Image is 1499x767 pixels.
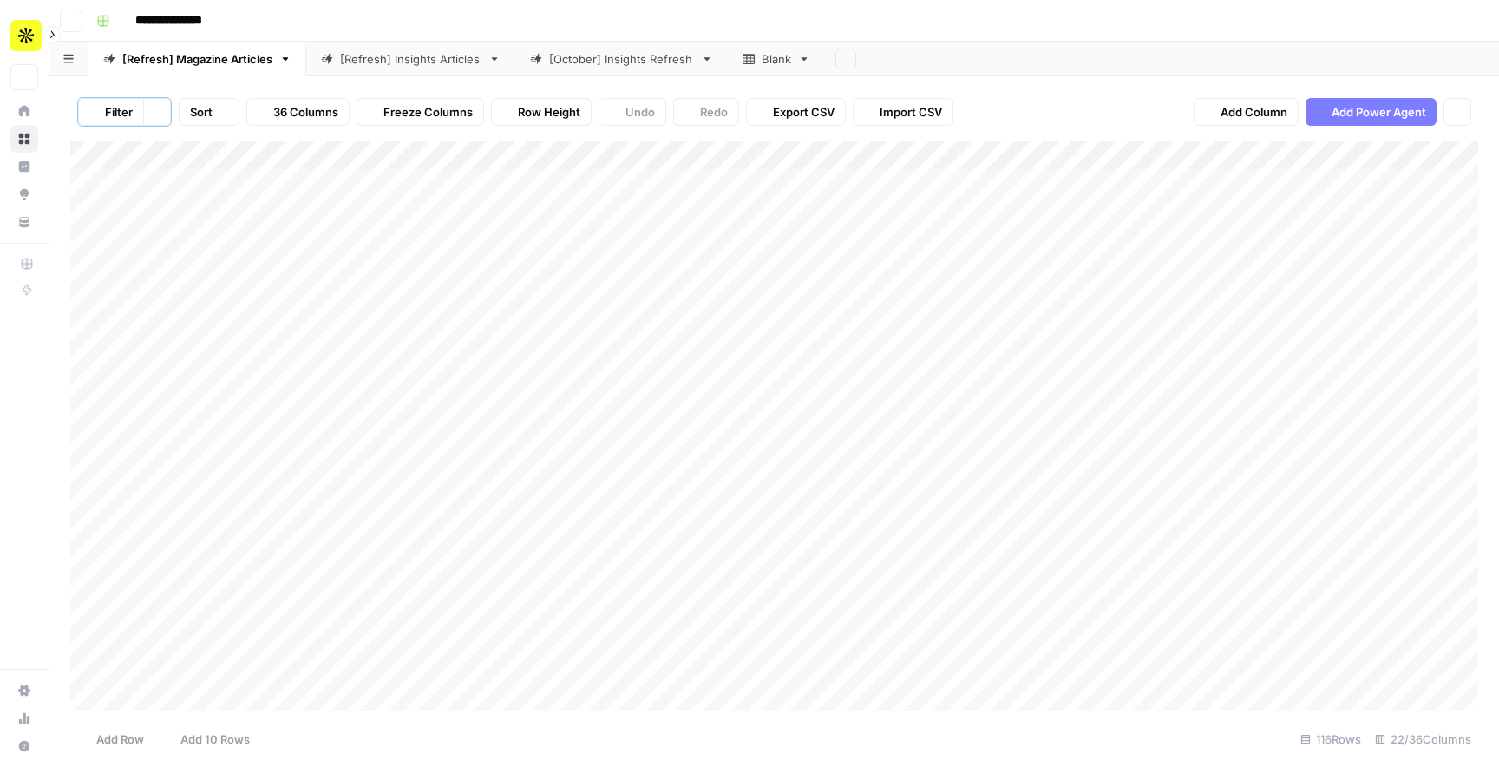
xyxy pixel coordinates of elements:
[10,20,42,51] img: Apollo Logo
[518,103,580,121] span: Row Height
[88,42,306,76] a: [Refresh] Magazine Articles
[190,103,213,121] span: Sort
[246,98,350,126] button: 36 Columns
[853,98,953,126] button: Import CSV
[10,208,38,236] a: Your Data
[10,677,38,705] a: Settings
[10,705,38,732] a: Usage
[773,103,835,121] span: Export CSV
[746,98,846,126] button: Export CSV
[78,98,143,126] button: Filter
[96,731,144,748] span: Add Row
[10,14,38,57] button: Workspace: Apollo
[491,98,592,126] button: Row Height
[515,42,728,76] a: [October] Insights Refresh
[10,153,38,180] a: Insights
[1293,725,1368,753] div: 116 Rows
[1368,725,1478,753] div: 22/36 Columns
[10,97,38,125] a: Home
[154,725,260,753] button: Add 10 Rows
[122,50,272,68] div: [Refresh] Magazine Articles
[880,103,942,121] span: Import CSV
[1306,98,1437,126] button: Add Power Agent
[10,732,38,760] button: Help + Support
[599,98,666,126] button: Undo
[762,50,791,68] div: Blank
[700,103,728,121] span: Redo
[10,180,38,208] a: Opportunities
[673,98,739,126] button: Redo
[1332,103,1426,121] span: Add Power Agent
[625,103,655,121] span: Undo
[357,98,484,126] button: Freeze Columns
[728,42,825,76] a: Blank
[1221,103,1287,121] span: Add Column
[180,731,250,748] span: Add 10 Rows
[306,42,515,76] a: [Refresh] Insights Articles
[105,103,133,121] span: Filter
[273,103,338,121] span: 36 Columns
[1194,98,1299,126] button: Add Column
[10,125,38,153] a: Browse
[70,725,154,753] button: Add Row
[179,98,239,126] button: Sort
[383,103,473,121] span: Freeze Columns
[340,50,481,68] div: [Refresh] Insights Articles
[549,50,694,68] div: [October] Insights Refresh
